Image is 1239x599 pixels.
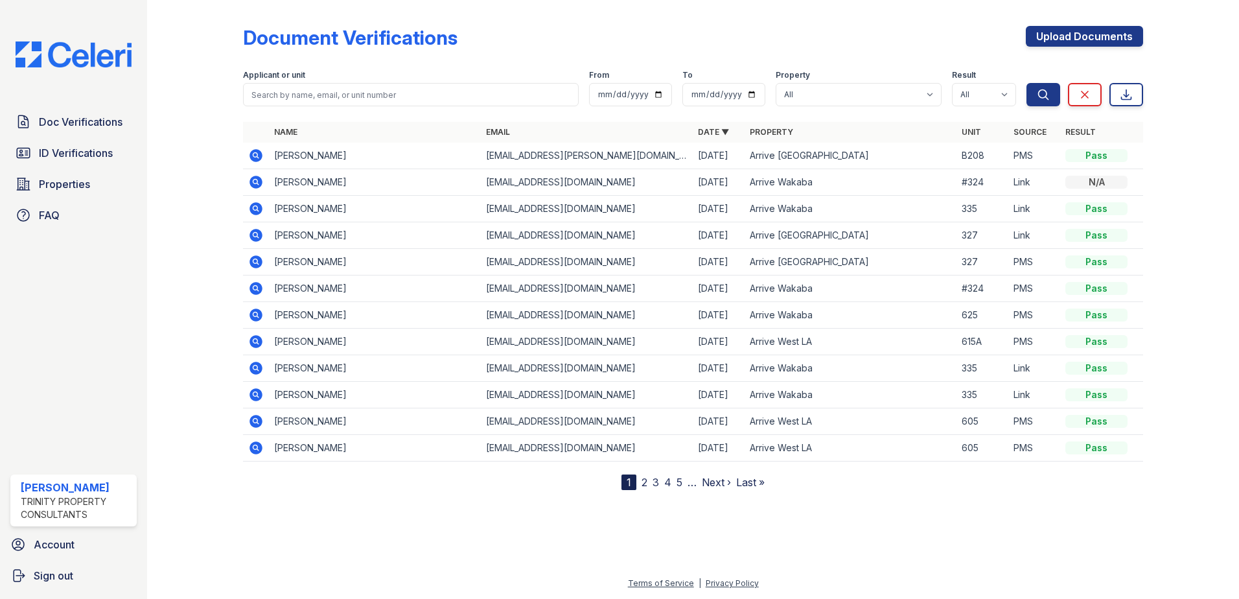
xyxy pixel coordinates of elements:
[745,408,956,435] td: Arrive West LA
[693,355,745,382] td: [DATE]
[693,196,745,222] td: [DATE]
[481,276,693,302] td: [EMAIL_ADDRESS][DOMAIN_NAME]
[481,382,693,408] td: [EMAIL_ADDRESS][DOMAIN_NAME]
[956,196,1008,222] td: 335
[745,169,956,196] td: Arrive Wakaba
[269,143,481,169] td: [PERSON_NAME]
[269,196,481,222] td: [PERSON_NAME]
[1008,435,1060,462] td: PMS
[481,355,693,382] td: [EMAIL_ADDRESS][DOMAIN_NAME]
[1065,176,1128,189] div: N/A
[34,537,75,552] span: Account
[621,475,636,490] div: 1
[269,302,481,329] td: [PERSON_NAME]
[1065,441,1128,454] div: Pass
[653,476,659,489] a: 3
[962,127,981,137] a: Unit
[274,127,297,137] a: Name
[269,435,481,462] td: [PERSON_NAME]
[481,329,693,355] td: [EMAIL_ADDRESS][DOMAIN_NAME]
[1008,382,1060,408] td: Link
[243,83,579,106] input: Search by name, email, or unit number
[750,127,793,137] a: Property
[745,355,956,382] td: Arrive Wakaba
[1008,355,1060,382] td: Link
[269,249,481,276] td: [PERSON_NAME]
[5,563,142,589] a: Sign out
[269,382,481,408] td: [PERSON_NAME]
[481,196,693,222] td: [EMAIL_ADDRESS][DOMAIN_NAME]
[10,171,137,197] a: Properties
[693,143,745,169] td: [DATE]
[1013,127,1047,137] a: Source
[10,109,137,135] a: Doc Verifications
[269,169,481,196] td: [PERSON_NAME]
[1008,196,1060,222] td: Link
[956,222,1008,249] td: 327
[693,249,745,276] td: [DATE]
[693,408,745,435] td: [DATE]
[956,355,1008,382] td: 335
[5,41,142,67] img: CE_Logo_Blue-a8612792a0a2168367f1c8372b55b34899dd931a85d93a1a3d3e32e68fde9ad4.png
[1008,169,1060,196] td: Link
[745,435,956,462] td: Arrive West LA
[1065,229,1128,242] div: Pass
[956,382,1008,408] td: 335
[481,408,693,435] td: [EMAIL_ADDRESS][DOMAIN_NAME]
[642,476,647,489] a: 2
[956,143,1008,169] td: B208
[956,249,1008,276] td: 327
[693,276,745,302] td: [DATE]
[745,222,956,249] td: Arrive [GEOGRAPHIC_DATA]
[1008,329,1060,355] td: PMS
[5,532,142,558] a: Account
[1065,388,1128,401] div: Pass
[699,578,701,588] div: |
[1065,309,1128,322] div: Pass
[1008,249,1060,276] td: PMS
[1065,202,1128,215] div: Pass
[481,302,693,329] td: [EMAIL_ADDRESS][DOMAIN_NAME]
[693,382,745,408] td: [DATE]
[1008,143,1060,169] td: PMS
[693,329,745,355] td: [DATE]
[269,276,481,302] td: [PERSON_NAME]
[1065,149,1128,162] div: Pass
[10,140,137,166] a: ID Verifications
[702,476,731,489] a: Next ›
[677,476,682,489] a: 5
[745,249,956,276] td: Arrive [GEOGRAPHIC_DATA]
[1065,127,1096,137] a: Result
[664,476,671,489] a: 4
[745,196,956,222] td: Arrive Wakaba
[39,145,113,161] span: ID Verifications
[956,302,1008,329] td: 625
[956,435,1008,462] td: 605
[21,495,132,521] div: Trinity Property Consultants
[693,169,745,196] td: [DATE]
[776,70,810,80] label: Property
[481,169,693,196] td: [EMAIL_ADDRESS][DOMAIN_NAME]
[269,355,481,382] td: [PERSON_NAME]
[481,249,693,276] td: [EMAIL_ADDRESS][DOMAIN_NAME]
[693,222,745,249] td: [DATE]
[269,222,481,249] td: [PERSON_NAME]
[1026,26,1143,47] a: Upload Documents
[952,70,976,80] label: Result
[956,408,1008,435] td: 605
[1008,302,1060,329] td: PMS
[39,207,60,223] span: FAQ
[1065,362,1128,375] div: Pass
[1065,415,1128,428] div: Pass
[34,568,73,583] span: Sign out
[269,329,481,355] td: [PERSON_NAME]
[39,114,122,130] span: Doc Verifications
[243,26,457,49] div: Document Verifications
[956,329,1008,355] td: 615A
[1008,408,1060,435] td: PMS
[39,176,90,192] span: Properties
[1065,335,1128,348] div: Pass
[706,578,759,588] a: Privacy Policy
[1008,222,1060,249] td: Link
